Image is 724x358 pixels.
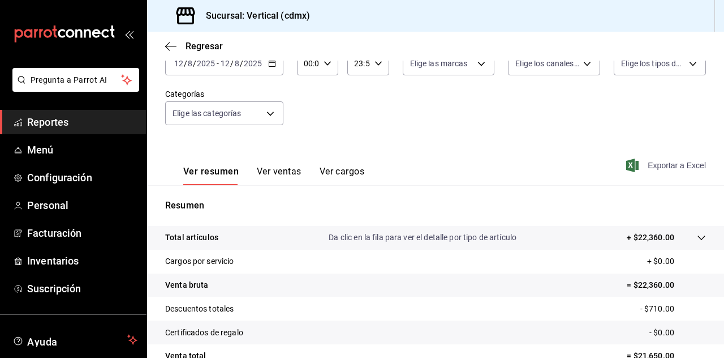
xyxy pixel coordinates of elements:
button: Exportar a Excel [628,159,706,172]
p: + $0.00 [647,255,706,267]
p: Descuentos totales [165,303,234,315]
span: Reportes [27,114,137,130]
span: Regresar [186,41,223,52]
input: ---- [196,59,216,68]
p: Venta bruta [165,279,208,291]
p: - $0.00 [649,327,706,339]
span: Pregunta a Parrot AI [31,74,122,86]
span: Elige las categorías [173,108,242,119]
input: -- [187,59,193,68]
p: Cargos por servicio [165,255,234,267]
span: / [230,59,234,68]
span: Personal [27,198,137,213]
button: Ver resumen [183,166,239,185]
span: Configuración [27,170,137,185]
button: Regresar [165,41,223,52]
a: Pregunta a Parrot AI [8,82,139,94]
input: -- [220,59,230,68]
span: Elige los tipos de orden [621,58,685,69]
h3: Sucursal: Vertical (cdmx) [197,9,310,23]
button: Ver ventas [257,166,301,185]
span: Facturación [27,225,137,241]
p: Da clic en la fila para ver el detalle por tipo de artículo [329,232,516,244]
p: + $22,360.00 [627,232,674,244]
button: Pregunta a Parrot AI [12,68,139,92]
span: / [193,59,196,68]
span: Menú [27,142,137,157]
input: -- [234,59,240,68]
span: / [240,59,243,68]
p: Total artículos [165,232,218,244]
span: Suscripción [27,281,137,296]
button: Ver cargos [320,166,365,185]
button: open_drawer_menu [124,29,133,39]
p: Certificados de regalo [165,327,243,339]
input: -- [174,59,184,68]
p: - $710.00 [640,303,706,315]
input: ---- [243,59,262,68]
p: Resumen [165,199,706,212]
span: / [184,59,187,68]
span: Elige los canales de venta [515,58,579,69]
span: - [217,59,219,68]
span: Elige las marcas [410,58,468,69]
span: Inventarios [27,253,137,268]
div: navigation tabs [183,166,364,185]
p: = $22,360.00 [627,279,706,291]
label: Categorías [165,90,283,98]
span: Ayuda [27,333,123,347]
